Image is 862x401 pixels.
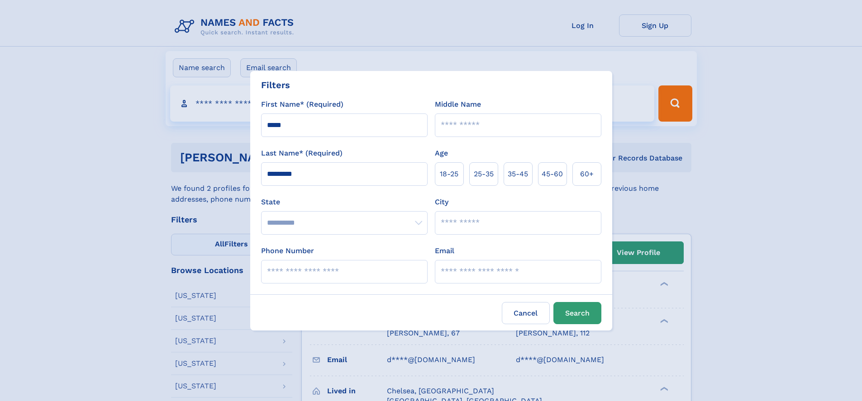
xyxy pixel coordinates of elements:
button: Search [553,302,601,324]
span: 18‑25 [440,169,458,179]
label: Phone Number [261,245,314,256]
label: State [261,197,428,208]
span: 25‑35 [474,169,494,179]
label: City [435,197,448,208]
label: Email [435,245,454,256]
label: Cancel [502,302,550,324]
div: Filters [261,78,290,92]
label: Middle Name [435,99,481,110]
span: 35‑45 [508,169,528,179]
label: Age [435,148,448,159]
span: 60+ [580,169,594,179]
label: Last Name* (Required) [261,148,343,159]
label: First Name* (Required) [261,99,343,110]
span: 45‑60 [542,169,563,179]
